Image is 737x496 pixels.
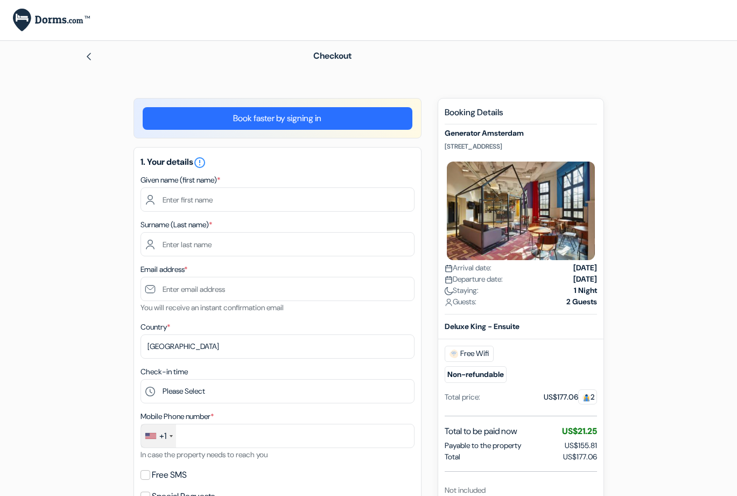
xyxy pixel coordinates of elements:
[565,441,597,450] span: US$155.81
[313,50,352,61] span: Checkout
[141,450,268,459] small: In case the property needs to reach you
[445,107,597,124] h5: Booking Details
[445,276,453,284] img: calendar.svg
[445,262,492,274] span: Arrival date:
[445,366,507,383] small: Non-refundable
[445,392,480,403] div: Total price:
[141,187,415,212] input: Enter first name
[573,274,597,285] strong: [DATE]
[141,411,214,422] label: Mobile Phone number
[141,322,170,333] label: Country
[445,346,494,362] span: Free Wifi
[141,366,188,378] label: Check-in time
[445,296,476,308] span: Guests:
[574,285,597,296] strong: 1 Night
[578,389,597,404] span: 2
[445,322,520,331] b: Deluxe King - Ensuite
[445,142,597,151] p: [STREET_ADDRESS]
[141,232,415,256] input: Enter last name
[13,9,90,32] img: Dorms.com
[445,298,453,306] img: user_icon.svg
[85,52,93,61] img: left_arrow.svg
[141,264,187,275] label: Email address
[159,430,166,443] div: +1
[152,467,187,483] label: Free SMS
[445,425,517,438] span: Total to be paid now
[445,485,597,496] div: Not included
[193,156,206,167] a: error_outline
[445,440,521,451] span: Payable to the property
[445,274,503,285] span: Departure date:
[544,392,597,403] div: US$177.06
[562,425,597,437] span: US$21.25
[141,424,176,448] div: United States: +1
[445,451,460,463] span: Total
[445,129,597,138] h5: Generator Amsterdam
[450,350,458,358] img: free_wifi.svg
[141,219,212,230] label: Surname (Last name)
[141,174,220,186] label: Given name (first name)
[573,262,597,274] strong: [DATE]
[566,296,597,308] strong: 2 Guests
[582,394,591,402] img: guest.svg
[143,107,412,130] a: Book faster by signing in
[141,277,415,301] input: Enter email address
[193,156,206,169] i: error_outline
[445,285,479,296] span: Staying:
[445,264,453,273] img: calendar.svg
[141,303,284,312] small: You will receive an instant confirmation email
[141,156,415,169] h5: 1. Your details
[445,287,453,295] img: moon.svg
[563,451,597,463] span: US$177.06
